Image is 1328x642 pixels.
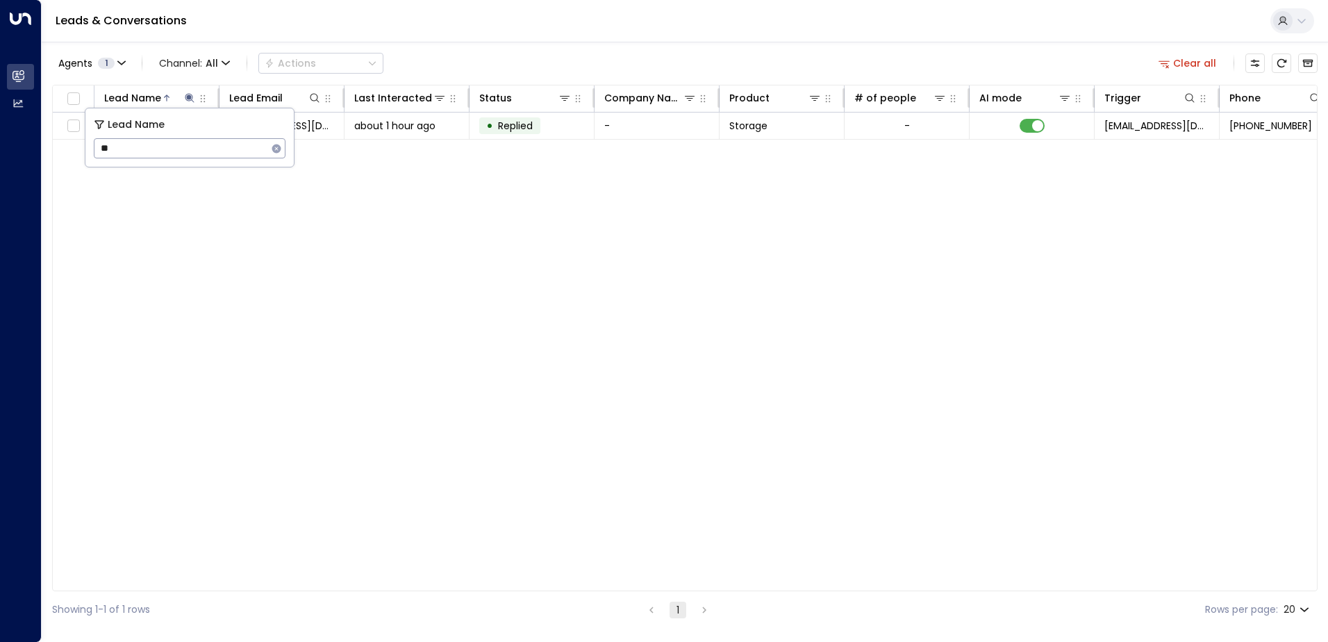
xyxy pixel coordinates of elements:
[904,119,910,133] div: -
[854,90,916,106] div: # of people
[642,601,713,618] nav: pagination navigation
[729,90,822,106] div: Product
[1284,600,1312,620] div: 20
[104,90,161,106] div: Lead Name
[1272,53,1291,73] span: Refresh
[229,90,322,106] div: Lead Email
[979,90,1072,106] div: AI mode
[258,53,383,74] div: Button group with a nested menu
[65,90,82,108] span: Toggle select all
[1104,90,1141,106] div: Trigger
[1104,90,1197,106] div: Trigger
[729,90,770,106] div: Product
[354,90,447,106] div: Last Interacted
[354,119,435,133] span: about 1 hour ago
[486,114,493,138] div: •
[498,119,533,133] span: Replied
[1104,119,1209,133] span: leads@space-station.co.uk
[729,119,767,133] span: Storage
[108,117,165,133] span: Lead Name
[979,90,1022,106] div: AI mode
[354,90,432,106] div: Last Interacted
[1229,90,1261,106] div: Phone
[52,602,150,617] div: Showing 1-1 of 1 rows
[229,90,283,106] div: Lead Email
[479,90,572,106] div: Status
[1229,90,1322,106] div: Phone
[1229,119,1312,133] span: +447870819511
[265,57,316,69] div: Actions
[1245,53,1265,73] button: Customize
[65,117,82,135] span: Toggle select row
[104,90,197,106] div: Lead Name
[52,53,131,73] button: Agents1
[206,58,218,69] span: All
[1153,53,1222,73] button: Clear all
[58,58,92,68] span: Agents
[604,90,683,106] div: Company Name
[153,53,235,73] span: Channel:
[258,53,383,74] button: Actions
[670,602,686,618] button: page 1
[479,90,512,106] div: Status
[153,53,235,73] button: Channel:All
[595,113,720,139] td: -
[1205,602,1278,617] label: Rows per page:
[56,13,187,28] a: Leads & Conversations
[1298,53,1318,73] button: Archived Leads
[604,90,697,106] div: Company Name
[854,90,947,106] div: # of people
[98,58,115,69] span: 1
